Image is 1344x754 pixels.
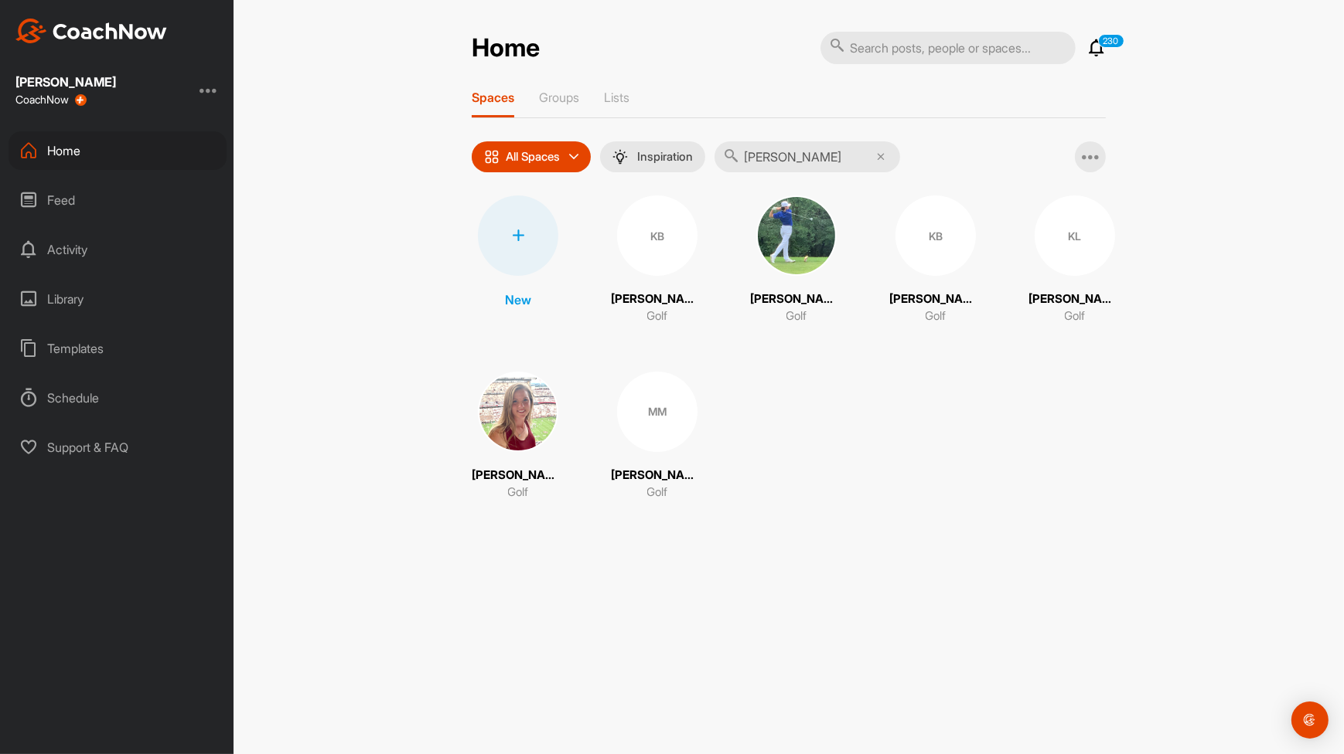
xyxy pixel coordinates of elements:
div: CoachNow [15,93,87,106]
p: Spaces [472,90,514,105]
div: Home [9,131,227,170]
p: [PERSON_NAME] [472,467,565,484]
p: Lists [604,90,629,105]
p: Golf [926,307,947,325]
p: All Spaces [506,151,560,163]
h2: Home [472,33,540,63]
div: MM [617,372,698,452]
p: Golf [647,307,668,325]
p: 230 [1098,34,1124,48]
p: Groups [539,90,579,105]
p: [PERSON_NAME] [611,290,704,308]
p: Golf [508,484,529,501]
p: [PERSON_NAME] [1028,290,1121,308]
p: [PERSON_NAME] [889,290,982,308]
div: KB [617,195,698,276]
a: KL[PERSON_NAME]Golf [1028,195,1121,325]
img: CoachNow [15,19,167,43]
div: [PERSON_NAME] [15,76,116,88]
div: Activity [9,230,227,269]
a: [PERSON_NAME]Golf [472,372,565,501]
img: icon [484,149,500,165]
p: Golf [647,484,668,501]
div: Open Intercom Messenger [1291,701,1329,739]
div: Schedule [9,379,227,417]
div: Library [9,280,227,318]
a: [PERSON_NAME]Golf [750,195,843,325]
div: KB [895,195,976,276]
input: Search... [715,141,900,172]
p: Golf [1065,307,1086,325]
a: MM[PERSON_NAME]Golf [611,372,704,501]
a: KB[PERSON_NAME]Golf [611,195,704,325]
p: [PERSON_NAME] [611,467,704,484]
div: Templates [9,329,227,368]
div: Support & FAQ [9,428,227,467]
img: square_e0091edc0006f501695cbd095c1c0779.jpg [756,195,837,276]
p: [PERSON_NAME] [750,290,843,308]
p: Inspiration [637,151,693,163]
img: menuIcon [612,149,628,165]
div: KL [1035,195,1115,276]
input: Search posts, people or spaces... [820,32,1076,64]
img: square_fb5b35658d15b48c94b1549ec7d60059.jpg [478,372,558,452]
p: New [505,290,531,309]
p: Golf [786,307,807,325]
div: Feed [9,181,227,219]
a: KB[PERSON_NAME]Golf [889,195,982,325]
